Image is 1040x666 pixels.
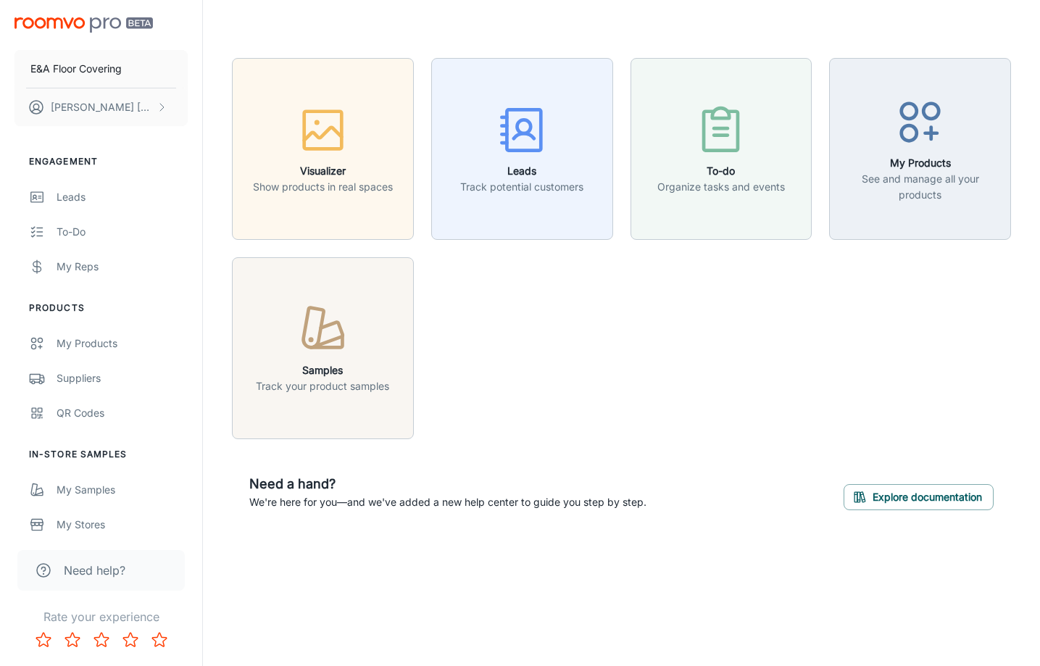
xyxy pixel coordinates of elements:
p: We're here for you—and we've added a new help center to guide you step by step. [249,494,646,510]
button: To-doOrganize tasks and events [631,58,812,240]
a: Explore documentation [844,488,994,503]
h6: Need a hand? [249,474,646,494]
div: My Samples [57,482,188,498]
a: LeadsTrack potential customers [431,141,613,155]
img: Roomvo PRO Beta [14,17,153,33]
button: LeadsTrack potential customers [431,58,613,240]
h6: Samples [256,362,389,378]
div: Leads [57,189,188,205]
button: SamplesTrack your product samples [232,257,414,439]
p: Track potential customers [460,179,583,195]
button: VisualizerShow products in real spaces [232,58,414,240]
div: QR Codes [57,405,188,421]
a: To-doOrganize tasks and events [631,141,812,155]
button: [PERSON_NAME] [PERSON_NAME] [14,88,188,126]
button: My ProductsSee and manage all your products [829,58,1011,240]
p: Show products in real spaces [253,179,393,195]
div: My Stores [57,517,188,533]
p: [PERSON_NAME] [PERSON_NAME] [51,99,153,115]
button: E&A Floor Covering [14,50,188,88]
div: Suppliers [57,370,188,386]
h6: To-do [657,163,785,179]
p: E&A Floor Covering [30,61,122,77]
p: Organize tasks and events [657,179,785,195]
a: SamplesTrack your product samples [232,340,414,354]
p: See and manage all your products [839,171,1002,203]
button: Explore documentation [844,484,994,510]
h6: My Products [839,155,1002,171]
span: Need help? [64,562,125,579]
h6: Leads [460,163,583,179]
div: My Products [57,336,188,351]
h6: Visualizer [253,163,393,179]
div: To-do [57,224,188,240]
a: My ProductsSee and manage all your products [829,141,1011,155]
div: My Reps [57,259,188,275]
p: Track your product samples [256,378,389,394]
